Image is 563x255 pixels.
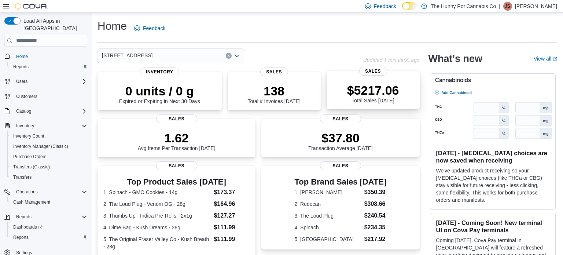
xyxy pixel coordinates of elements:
h3: Top Brand Sales [DATE] [295,178,387,186]
a: Dashboards [7,222,90,232]
button: Reports [7,232,90,243]
span: Customers [13,92,87,101]
div: Avg Items Per Transaction [DATE] [138,131,216,151]
a: Purchase Orders [10,152,49,161]
span: Users [16,79,27,84]
button: Open list of options [234,53,240,59]
button: Users [13,77,30,86]
p: $37.80 [308,131,373,145]
a: Transfers (Classic) [10,163,53,171]
dd: $240.54 [364,211,387,220]
button: Catalog [1,106,90,116]
div: Transaction Average [DATE] [308,131,373,151]
div: Jessica Steinmetz [503,2,512,11]
img: Cova [15,3,48,10]
span: Inventory [13,121,87,130]
p: Updated 1 minute(s) ago [363,57,419,63]
span: Dashboards [10,223,87,232]
a: Dashboards [10,223,45,232]
span: Inventory Count [10,132,87,141]
dt: 4. Dime Bag - Kush Dreams - 28g [103,224,211,231]
button: Inventory [13,121,37,130]
button: Operations [13,187,41,196]
span: Sales [260,68,288,76]
h3: Top Product Sales [DATE] [103,178,250,186]
h2: What's new [428,53,482,65]
span: Transfers [10,173,87,182]
dt: 4. Spinach [295,224,361,231]
span: Purchase Orders [13,154,47,160]
dt: 2. The Loud Plug - Venom OG - 28g [103,200,211,208]
p: [PERSON_NAME] [515,2,557,11]
span: Home [16,54,28,59]
button: Clear input [226,53,232,59]
span: Transfers [13,174,32,180]
span: Inventory Count [13,133,44,139]
span: Reports [13,234,29,240]
span: Load All Apps in [GEOGRAPHIC_DATA] [21,17,87,32]
button: Purchase Orders [7,152,90,162]
span: Cash Management [13,199,50,205]
span: Catalog [13,107,87,116]
p: 0 units / 0 g [119,84,200,98]
button: Inventory Manager (Classic) [7,141,90,152]
dt: 3. Thumbs Up - Indica Pre-Rolls - 2x1g [103,212,211,219]
button: Users [1,76,90,87]
a: Inventory Manager (Classic) [10,142,71,151]
a: Feedback [131,21,168,36]
button: Inventory Count [7,131,90,141]
svg: External link [553,57,557,61]
button: Cash Management [7,197,90,207]
dd: $173.37 [214,188,250,197]
a: Reports [10,233,32,242]
span: Purchase Orders [10,152,87,161]
span: Inventory [16,123,34,129]
span: Sales [156,114,197,123]
a: Inventory Count [10,132,47,141]
p: The Hunny Pot Cannabis Co [431,2,496,11]
span: Reports [16,214,32,220]
p: | [499,2,500,11]
button: Reports [7,62,90,72]
p: We've updated product receiving so your [MEDICAL_DATA] choices (like THCa or CBG) stay visible fo... [436,167,549,204]
div: Total # Invoices [DATE] [247,84,300,104]
button: Customers [1,91,90,102]
span: Sales [359,67,387,76]
span: Operations [13,187,87,196]
span: Inventory Manager (Classic) [10,142,87,151]
button: Catalog [13,107,34,116]
p: 1.62 [138,131,216,145]
span: Sales [320,161,361,170]
dt: 5. The Original Fraser Valley Co - Kush Breath - 28g [103,236,211,250]
span: Operations [16,189,38,195]
h1: Home [97,19,127,33]
a: View allExternal link [534,56,557,62]
h3: [DATE] - Coming Soon! New terminal UI on Cova Pay terminals [436,219,549,234]
span: Reports [10,62,87,71]
dt: 5. [GEOGRAPHIC_DATA] [295,236,361,243]
span: JS [505,2,510,11]
span: Transfers (Classic) [13,164,50,170]
dt: 3. The Loud Plug [295,212,361,219]
h3: [DATE] - [MEDICAL_DATA] choices are now saved when receiving [436,149,549,164]
span: Reports [13,212,87,221]
button: Reports [13,212,34,221]
dt: 1. [PERSON_NAME] [295,189,361,196]
span: Inventory [140,68,179,76]
span: Catalog [16,108,31,114]
a: Transfers [10,173,34,182]
span: Sales [156,161,197,170]
span: Cash Management [10,198,87,207]
span: Inventory Manager (Classic) [13,143,68,149]
dd: $234.35 [364,223,387,232]
p: $5217.06 [347,83,399,98]
button: Reports [1,212,90,222]
span: Users [13,77,87,86]
button: Operations [1,187,90,197]
span: [STREET_ADDRESS] [102,51,152,60]
span: Transfers (Classic) [10,163,87,171]
span: Customers [16,94,37,99]
div: Total Sales [DATE] [347,83,399,103]
dd: $308.66 [364,200,387,208]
